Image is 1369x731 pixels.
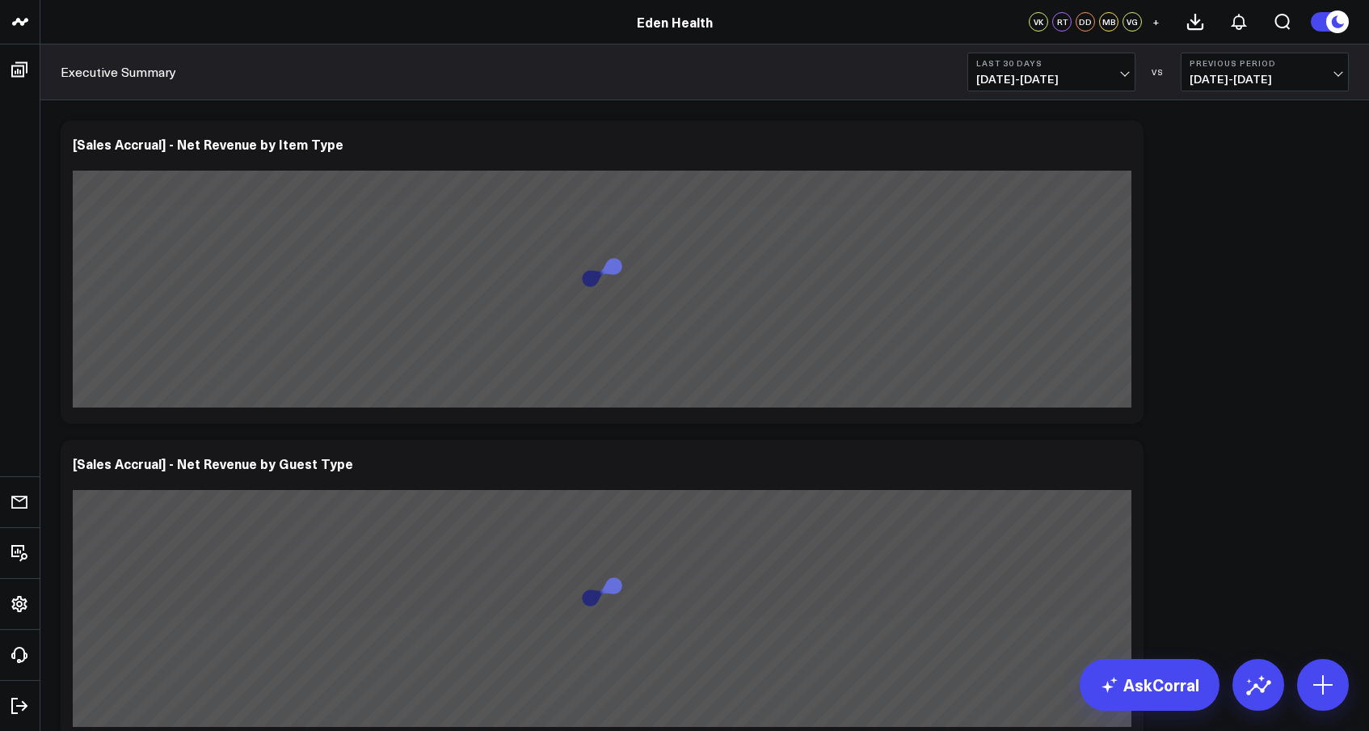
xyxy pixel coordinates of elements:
a: Executive Summary [61,63,176,81]
div: VS [1144,67,1173,77]
div: MB [1099,12,1118,32]
a: Eden Health [637,13,713,31]
div: [Sales Accrual] - Net Revenue by Item Type [73,135,343,153]
button: Last 30 Days[DATE]-[DATE] [967,53,1135,91]
div: DD [1076,12,1095,32]
span: [DATE] - [DATE] [976,73,1127,86]
b: Last 30 Days [976,58,1127,68]
a: AskCorral [1080,659,1219,711]
span: + [1152,16,1160,27]
button: + [1146,12,1165,32]
span: [DATE] - [DATE] [1190,73,1340,86]
div: VK [1029,12,1048,32]
div: VG [1123,12,1142,32]
b: Previous Period [1190,58,1340,68]
div: RT [1052,12,1072,32]
div: [Sales Accrual] - Net Revenue by Guest Type [73,454,353,472]
button: Previous Period[DATE]-[DATE] [1181,53,1349,91]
